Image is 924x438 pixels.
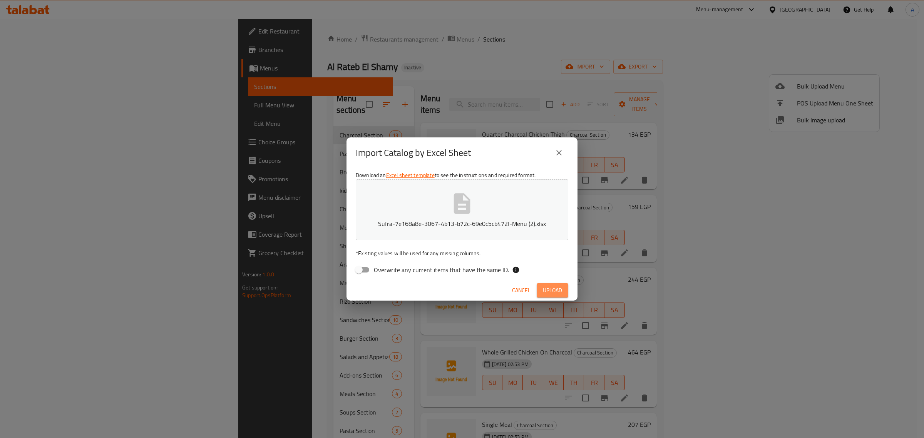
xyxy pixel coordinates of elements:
[356,179,568,240] button: Sufra-7e168a8e-3067-4b13-b72c-69e0c5cb472f-Menu (2).xlsx
[356,249,568,257] p: Existing values will be used for any missing columns.
[537,283,568,298] button: Upload
[346,168,577,280] div: Download an to see the instructions and required format.
[543,286,562,295] span: Upload
[550,144,568,162] button: close
[386,170,435,180] a: Excel sheet template
[356,147,471,159] h2: Import Catalog by Excel Sheet
[368,219,556,228] p: Sufra-7e168a8e-3067-4b13-b72c-69e0c5cb472f-Menu (2).xlsx
[512,286,531,295] span: Cancel
[509,283,534,298] button: Cancel
[512,266,520,274] svg: If the overwrite option isn't selected, then the items that match an existing ID will be ignored ...
[374,265,509,274] span: Overwrite any current items that have the same ID.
